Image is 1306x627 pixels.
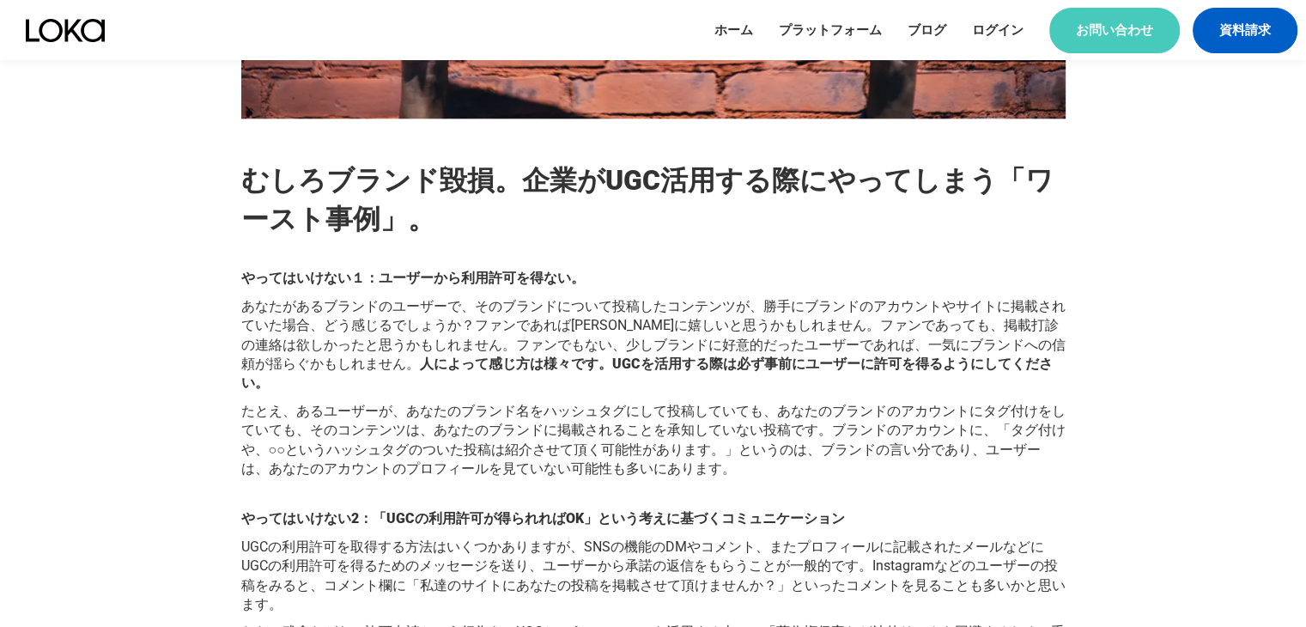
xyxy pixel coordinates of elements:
strong: 人によって感じ方は様々です。UGCを活用する際は必ず事前にユーザーに許可を得るようにしてください。 [241,356,1053,391]
a: ブログ [908,21,946,40]
a: ログイン [972,21,1024,40]
a: お問い合わせ [1049,8,1180,53]
p: たとえ、あるユーザーが、あなたのブランド名をハッシュタグにして投稿していても、あなたのブランドのアカウントにタグ付けをしていても、そのコンテンツは、あなたのブランドに掲載されることを承知していな... [241,402,1066,479]
a: プラットフォーム [779,21,882,40]
strong: やってはいけない2：「UGCの利用許可が得られればOK」という考えに基づくコミュニケーション [241,510,845,527]
strong: むしろブランド毀損。企業がUGC活用する際にやってしまう「ワースト事例」。 [241,164,1054,235]
p: UGCの利用許可を取得する方法はいくつかありますが、SNSの機能のDMやコメント、またプロフィールに記載されたメールなどにUGCの利用許可を得るためのメッセージを送り、ユーザーから承諾の返信をも... [241,538,1066,615]
a: ホーム [714,21,753,40]
strong: やってはいけない１：ユーザーから利用許可を得ない。 [241,270,585,286]
a: 資料請求 [1193,8,1297,53]
p: あなたがあるブランドのユーザーで、そのブランドについて投稿したコンテンツが、勝手にブランドのアカウントやサイトに掲載されていた場合、どう感じるでしょうか？ファンであれば[PERSON_NAME]... [241,297,1066,393]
